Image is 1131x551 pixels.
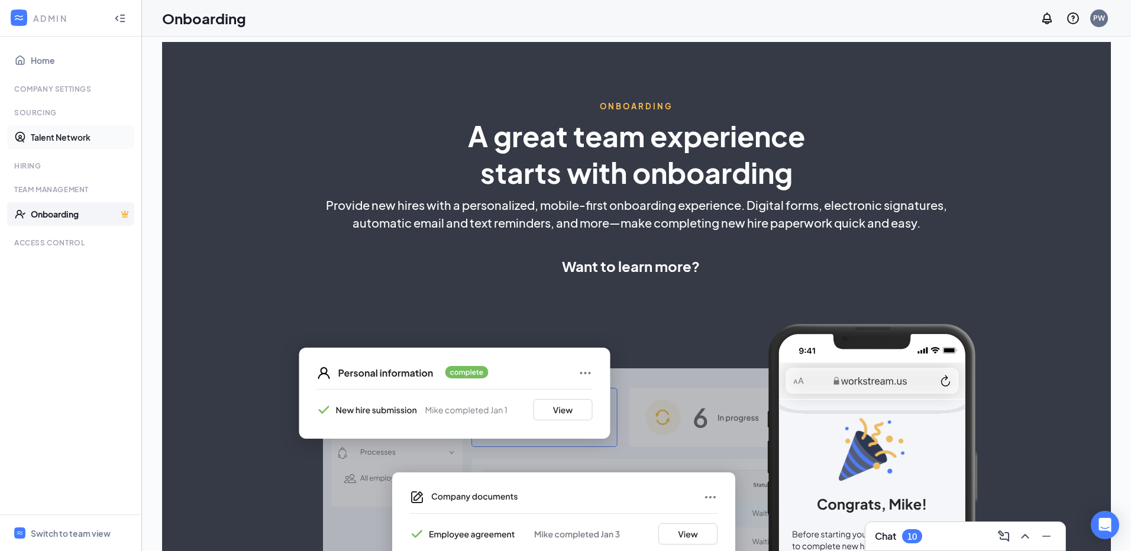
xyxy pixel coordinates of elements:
[994,527,1013,546] button: ComposeMessage
[31,48,132,72] a: Home
[31,202,132,226] a: OnboardingCrown
[1016,527,1035,546] button: ChevronUp
[480,154,793,190] span: starts with onboarding
[1037,527,1056,546] button: Minimize
[16,529,24,537] svg: WorkstreamLogo
[14,238,130,248] div: Access control
[1040,11,1054,25] svg: Notifications
[14,108,130,118] div: Sourcing
[1066,11,1080,25] svg: QuestionInfo
[468,118,805,154] span: A great team experience
[1018,529,1032,543] svg: ChevronUp
[162,8,246,28] h1: Onboarding
[875,530,896,543] h3: Chat
[1093,13,1105,23] div: PW
[907,531,917,542] div: 10
[31,125,132,149] a: Talent Network
[997,529,1011,543] svg: ComposeMessage
[562,255,700,277] span: Want to learn more?
[33,12,104,24] div: ADMIN
[326,196,947,214] span: Provide new hires with a personalized, mobile-first onboarding experience. Digital forms, electro...
[1091,511,1119,539] div: Open Intercom Messenger
[1039,529,1054,543] svg: Minimize
[13,12,25,24] svg: WorkstreamLogo
[353,214,920,232] span: automatic email and text reminders, and more—make completing new hire paperwork quick and easy.
[14,84,130,94] div: Company Settings
[600,101,673,112] span: ONBOARDING
[14,184,130,195] div: Team Management
[14,161,130,171] div: Hiring
[114,12,126,24] svg: Collapse
[31,527,111,539] div: Switch to team view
